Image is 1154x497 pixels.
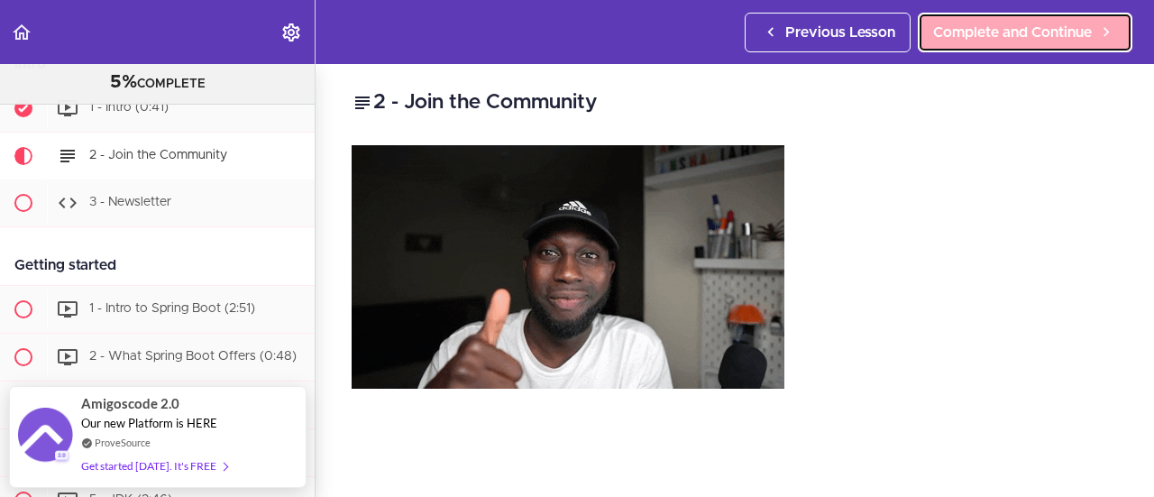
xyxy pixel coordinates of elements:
h2: 2 - Join the Community [352,87,1118,118]
svg: Back to course curriculum [11,22,32,43]
a: Complete and Continue [918,13,1132,52]
span: 5% [110,73,137,91]
span: Amigoscode 2.0 [81,393,179,414]
span: Our new Platform is HERE [81,416,217,430]
span: Complete and Continue [933,22,1092,43]
a: Previous Lesson [745,13,911,52]
div: Get started [DATE]. It's FREE [81,456,227,476]
span: 1 - Intro to Spring Boot (2:51) [89,302,255,315]
div: COMPLETE [23,71,292,95]
span: 2 - What Spring Boot Offers (0:48) [89,350,297,363]
img: provesource social proof notification image [18,408,72,466]
span: Previous Lesson [785,22,895,43]
a: ProveSource [95,435,151,450]
span: 1 - Intro (0:41) [89,101,169,114]
span: 3 - Newsletter [89,196,171,208]
svg: Settings Menu [280,22,302,43]
span: 2 - Join the Community [89,149,227,161]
